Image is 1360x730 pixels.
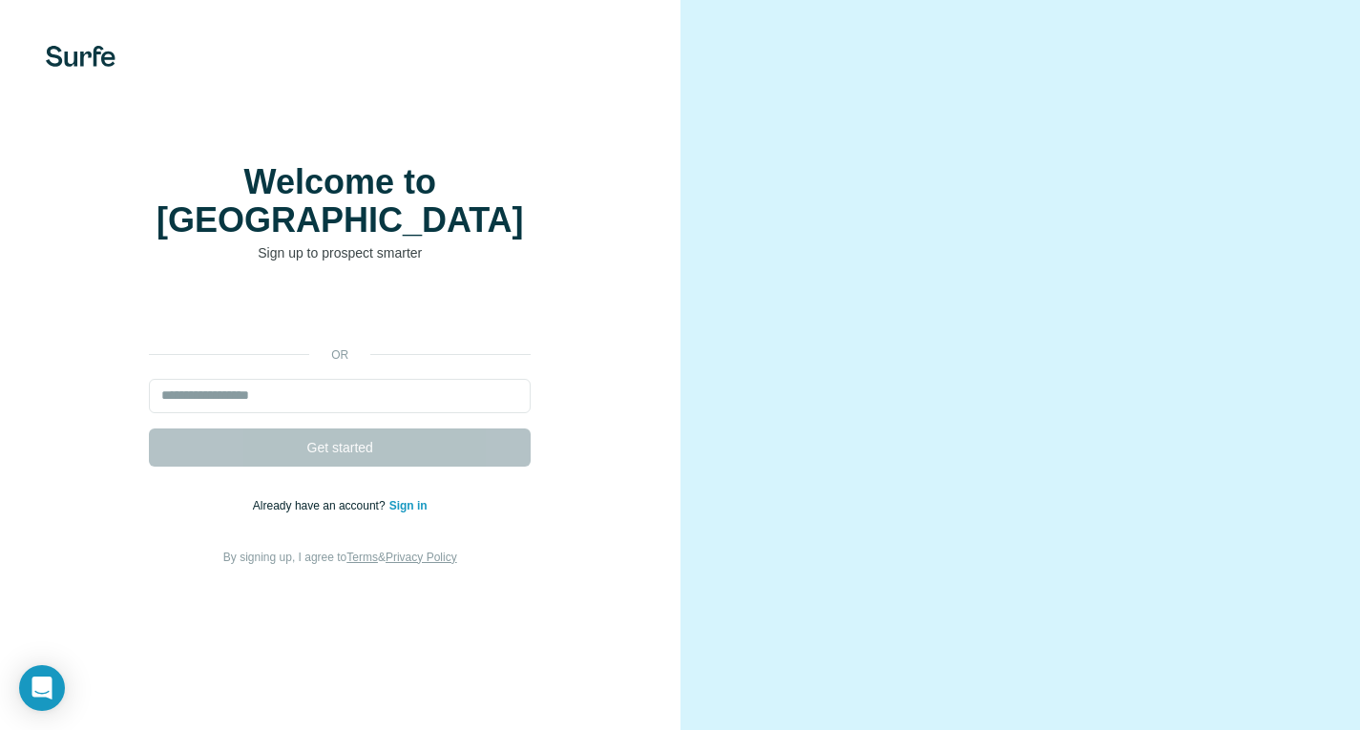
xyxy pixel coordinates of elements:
[386,551,457,564] a: Privacy Policy
[149,163,531,240] h1: Welcome to [GEOGRAPHIC_DATA]
[309,346,370,364] p: or
[346,551,378,564] a: Terms
[46,46,115,67] img: Surfe's logo
[389,499,428,512] a: Sign in
[223,551,457,564] span: By signing up, I agree to &
[19,665,65,711] div: Open Intercom Messenger
[149,243,531,262] p: Sign up to prospect smarter
[253,499,389,512] span: Already have an account?
[139,291,540,333] iframe: Sign in with Google Button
